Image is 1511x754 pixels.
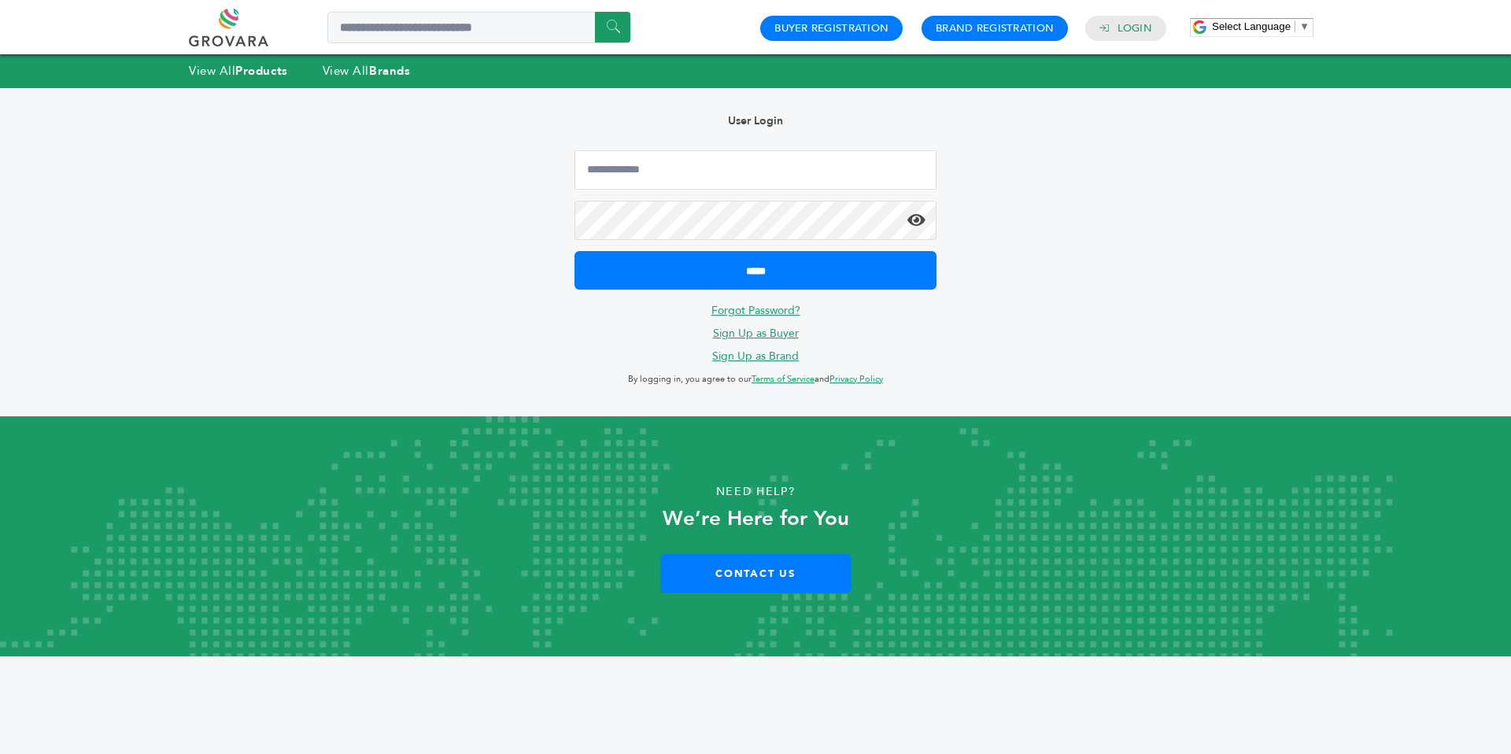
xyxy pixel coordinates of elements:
[663,505,849,533] strong: We’re Here for You
[189,63,288,79] a: View AllProducts
[574,201,937,240] input: Password
[76,480,1435,504] p: Need Help?
[1299,20,1310,32] span: ▼
[752,373,815,385] a: Terms of Service
[574,370,937,389] p: By logging in, you agree to our and
[327,12,630,43] input: Search a product or brand...
[936,21,1054,35] a: Brand Registration
[829,373,883,385] a: Privacy Policy
[369,63,410,79] strong: Brands
[712,349,799,364] a: Sign Up as Brand
[1118,21,1152,35] a: Login
[711,303,800,318] a: Forgot Password?
[774,21,888,35] a: Buyer Registration
[1295,20,1295,32] span: ​
[713,326,799,341] a: Sign Up as Buyer
[728,113,783,128] b: User Login
[660,554,852,593] a: Contact Us
[1212,20,1310,32] a: Select Language​
[1212,20,1291,32] span: Select Language
[235,63,287,79] strong: Products
[574,150,937,190] input: Email Address
[323,63,411,79] a: View AllBrands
